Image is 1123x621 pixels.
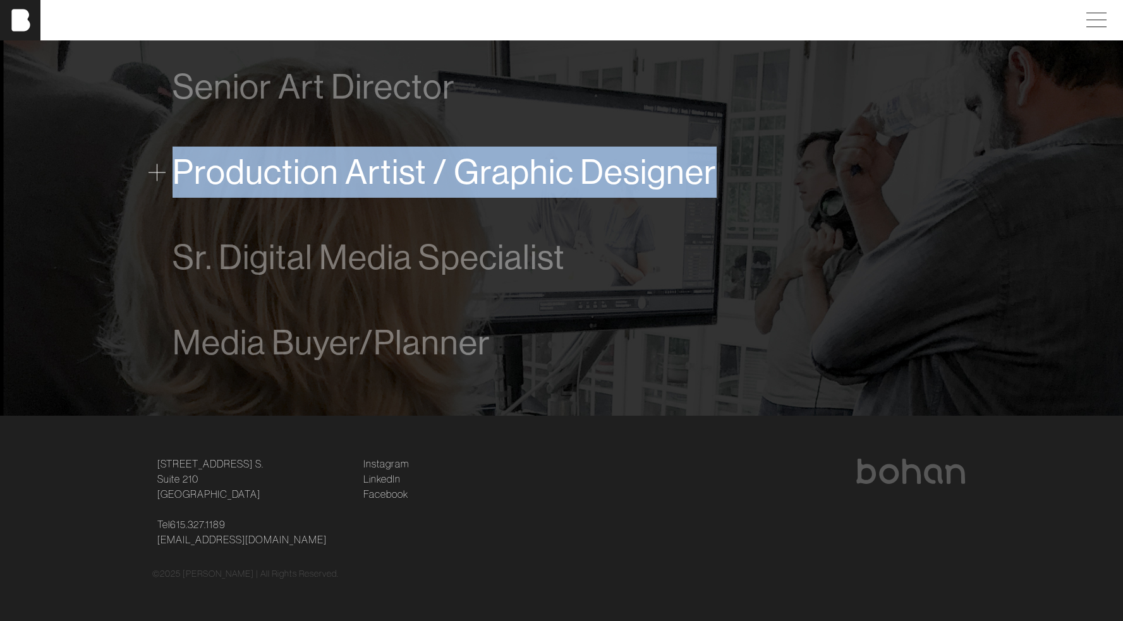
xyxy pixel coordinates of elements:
[152,567,971,581] div: © 2025
[173,68,455,106] span: Senior Art Director
[170,517,226,532] a: 615.327.1189
[157,517,348,547] p: Tel
[173,153,717,191] span: Production Artist / Graphic Designer
[157,456,264,502] a: [STREET_ADDRESS] S.Suite 210[GEOGRAPHIC_DATA]
[363,471,401,486] a: LinkedIn
[183,567,339,581] p: [PERSON_NAME] | All Rights Reserved.
[173,238,565,277] span: Sr. Digital Media Specialist
[173,323,490,362] span: Media Buyer/Planner
[363,486,408,502] a: Facebook
[157,532,327,547] a: [EMAIL_ADDRESS][DOMAIN_NAME]
[363,456,409,471] a: Instagram
[855,459,966,484] img: bohan logo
